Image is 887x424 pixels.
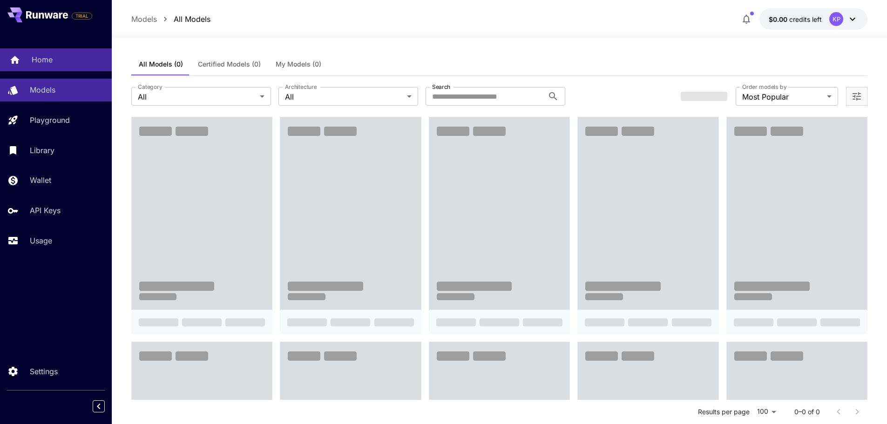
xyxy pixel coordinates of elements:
button: $0.00KP [759,8,867,30]
p: API Keys [30,205,61,216]
div: $0.00 [769,14,822,24]
button: Open more filters [851,91,862,102]
label: Category [138,83,163,91]
span: All [138,91,256,102]
p: Playground [30,114,70,126]
span: credits left [789,15,822,23]
a: All Models [174,13,210,25]
span: My Models (0) [276,60,321,68]
label: Order models by [742,83,786,91]
p: Models [30,84,55,95]
p: Home [32,54,53,65]
label: Architecture [285,83,317,91]
span: TRIAL [72,13,92,20]
div: 100 [753,405,779,418]
label: Search [432,83,450,91]
div: Collapse sidebar [100,398,112,415]
p: Results per page [698,407,750,417]
span: All Models (0) [139,60,183,68]
span: $0.00 [769,15,789,23]
p: Settings [30,366,58,377]
span: Certified Models (0) [198,60,261,68]
span: All [285,91,403,102]
span: Add your payment card to enable full platform functionality. [72,10,92,21]
p: Wallet [30,175,51,186]
p: Usage [30,235,52,246]
span: Most Popular [742,91,823,102]
p: Library [30,145,54,156]
button: Collapse sidebar [93,400,105,412]
p: 0–0 of 0 [794,407,820,417]
a: Models [131,13,157,25]
div: KP [829,12,843,26]
nav: breadcrumb [131,13,210,25]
